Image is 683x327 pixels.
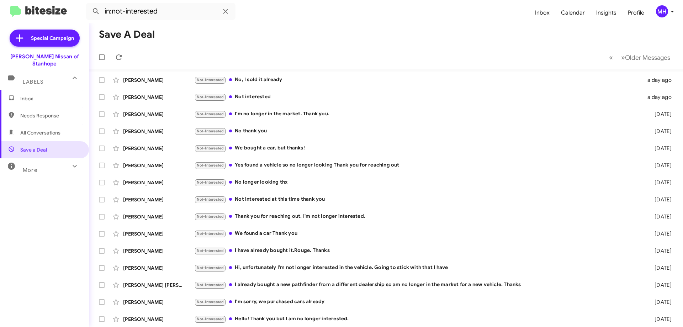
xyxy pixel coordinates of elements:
span: Not-Interested [197,317,224,321]
div: We found a car Thank you [194,230,643,238]
span: Not-Interested [197,300,224,304]
div: [DATE] [643,196,677,203]
span: Not-Interested [197,112,224,116]
span: Not-Interested [197,214,224,219]
button: Next [617,50,674,65]
span: Inbox [20,95,81,102]
div: [PERSON_NAME] [123,162,194,169]
div: No longer looking thx [194,178,643,186]
div: [PERSON_NAME] [123,111,194,118]
div: [PERSON_NAME] [123,230,194,237]
div: [DATE] [643,111,677,118]
span: Not-Interested [197,129,224,133]
span: « [609,53,613,62]
span: Labels [23,79,43,85]
div: [PERSON_NAME] [123,94,194,101]
span: Not-Interested [197,248,224,253]
div: I already bought a new pathfinder from a different dealership so am no longer in the market for a... [194,281,643,289]
span: Not-Interested [197,146,224,151]
span: All Conversations [20,129,60,136]
div: [DATE] [643,264,677,271]
button: MH [650,5,675,17]
div: I have already bought it.Rouge. Thanks [194,247,643,255]
span: Older Messages [625,54,670,62]
div: [DATE] [643,145,677,152]
div: [DATE] [643,247,677,254]
a: Insights [591,2,622,23]
div: [PERSON_NAME] [123,264,194,271]
span: Needs Response [20,112,81,119]
div: [PERSON_NAME] [PERSON_NAME] [123,281,194,289]
span: Not-Interested [197,283,224,287]
div: [DATE] [643,162,677,169]
nav: Page navigation example [605,50,674,65]
div: I'm no longer in the market. Thank you. [194,110,643,118]
div: Hello! Thank you but I am no longer interested. [194,315,643,323]
h1: Save a Deal [99,29,155,40]
div: [PERSON_NAME] [123,213,194,220]
span: Special Campaign [31,35,74,42]
div: [PERSON_NAME] [123,145,194,152]
span: Save a Deal [20,146,47,153]
span: » [621,53,625,62]
div: No thank you [194,127,643,135]
div: Not interested at this time thank you [194,195,643,204]
div: Hi, unfortunately I'm not longer interested in the vehicle. Going to stick with that I have [194,264,643,272]
div: [DATE] [643,281,677,289]
div: [DATE] [643,299,677,306]
div: [DATE] [643,213,677,220]
div: [DATE] [643,230,677,237]
span: Not-Interested [197,163,224,168]
input: Search [86,3,235,20]
div: Thank you for reaching out. I'm not longer interested. [194,212,643,221]
a: Profile [622,2,650,23]
div: I'm sorry, we purchased cars already [194,298,643,306]
span: Not-Interested [197,231,224,236]
span: Not-Interested [197,180,224,185]
div: We bought a car, but thanks! [194,144,643,152]
div: [DATE] [643,179,677,186]
button: Previous [605,50,617,65]
a: Special Campaign [10,30,80,47]
div: [DATE] [643,316,677,323]
div: [PERSON_NAME] [123,77,194,84]
div: [PERSON_NAME] [123,247,194,254]
div: a day ago [643,94,677,101]
div: Yes found a vehicle so no longer looking Thank you for reaching out [194,161,643,169]
div: [DATE] [643,128,677,135]
div: [PERSON_NAME] [123,179,194,186]
span: More [23,167,37,173]
a: Calendar [555,2,591,23]
div: Not interested [194,93,643,101]
span: Not-Interested [197,197,224,202]
span: Not-Interested [197,95,224,99]
div: [PERSON_NAME] [123,196,194,203]
div: MH [656,5,668,17]
span: Not-Interested [197,78,224,82]
a: Inbox [529,2,555,23]
div: a day ago [643,77,677,84]
div: No, I sold it already [194,76,643,84]
span: Not-Interested [197,265,224,270]
div: [PERSON_NAME] [123,299,194,306]
div: [PERSON_NAME] [123,128,194,135]
div: [PERSON_NAME] [123,316,194,323]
